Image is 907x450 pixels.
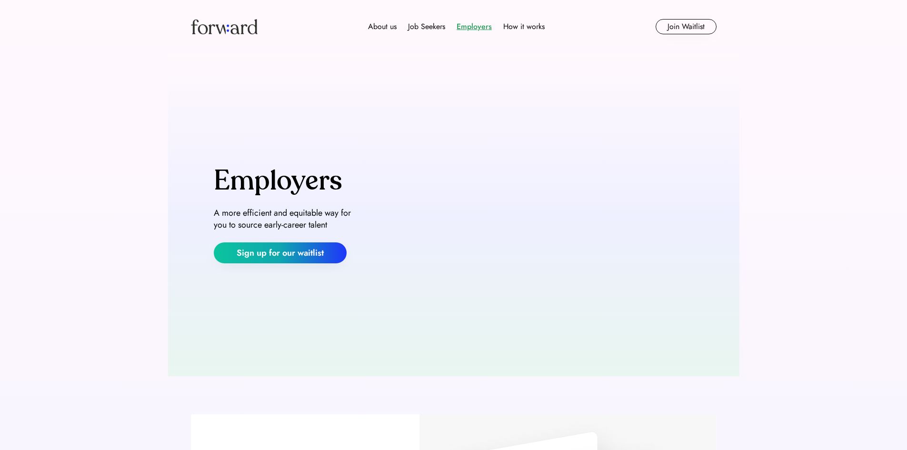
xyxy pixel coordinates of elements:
div: How it works [503,21,545,32]
div: Employers [214,166,342,196]
button: Sign up for our waitlist [214,242,347,263]
div: A more efficient and equitable way for you to source early-career talent [214,207,359,231]
div: Job Seekers [408,21,445,32]
div: About us [368,21,397,32]
img: Forward logo [191,19,258,34]
img: yH5BAEAAAAALAAAAAABAAEAAAIBRAA7 [381,72,717,357]
button: Join Waitlist [656,19,717,34]
div: Employers [457,21,492,32]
